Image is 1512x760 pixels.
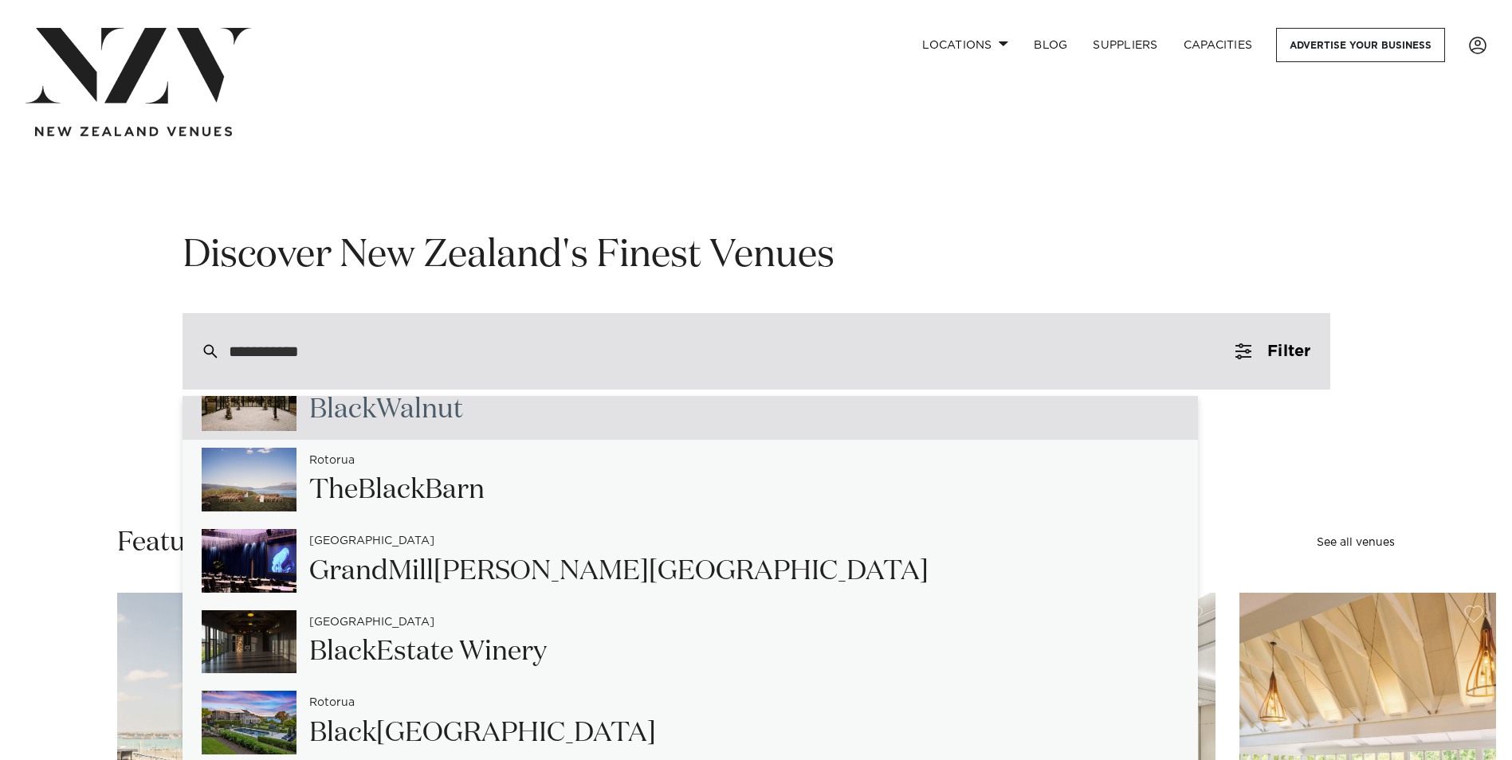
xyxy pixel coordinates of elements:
img: rTqvZqCqv1dS5U6qZlKTAKVQwBCc046lmZfZMW2p.jpg [202,610,297,674]
h2: The Barn [309,472,485,508]
small: [GEOGRAPHIC_DATA] [309,535,434,547]
a: Advertise your business [1276,28,1445,62]
small: Rotorua [309,697,355,709]
span: Black [309,396,376,423]
img: joUgPFjGgEoBOWwjLUVtOFhebrvgPcMN9auqfdny.jpg [202,529,297,593]
img: fZUaKfsB36oDNdW5oAjZP3ycZlWB3w6Lbp5q2T9F.jpg [202,367,297,431]
small: [GEOGRAPHIC_DATA] [309,617,434,629]
h1: Discover New Zealand's Finest Venues [183,231,1330,281]
span: Black [309,638,376,665]
a: Locations [909,28,1021,62]
button: Filter [1216,313,1329,390]
h2: Walnut [309,392,463,428]
span: Mill [388,558,434,585]
img: nzv-logo.png [26,28,251,104]
span: Filter [1267,343,1310,359]
img: new-zealand-venues-text.png [35,127,232,137]
h2: Grand [PERSON_NAME][GEOGRAPHIC_DATA] [309,554,929,590]
img: TTjyy8542Aya3ywKDfThy09m2uswiEXQ3vIhRRQm.jpg [202,691,297,754]
a: SUPPLIERS [1080,28,1170,62]
small: Rotorua [309,455,355,467]
img: vvMs6OXKrt7qHR4eZLgFyt54pWYrInaH04QxiY82.jpg [202,448,297,511]
a: BLOG [1021,28,1080,62]
span: Black [358,476,425,503]
a: See all venues [1317,537,1395,548]
a: Capacities [1171,28,1266,62]
h2: [GEOGRAPHIC_DATA] [309,715,656,751]
h2: Featured venues [117,525,318,561]
h2: Estate Winery [309,634,547,670]
span: Black [309,719,376,746]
